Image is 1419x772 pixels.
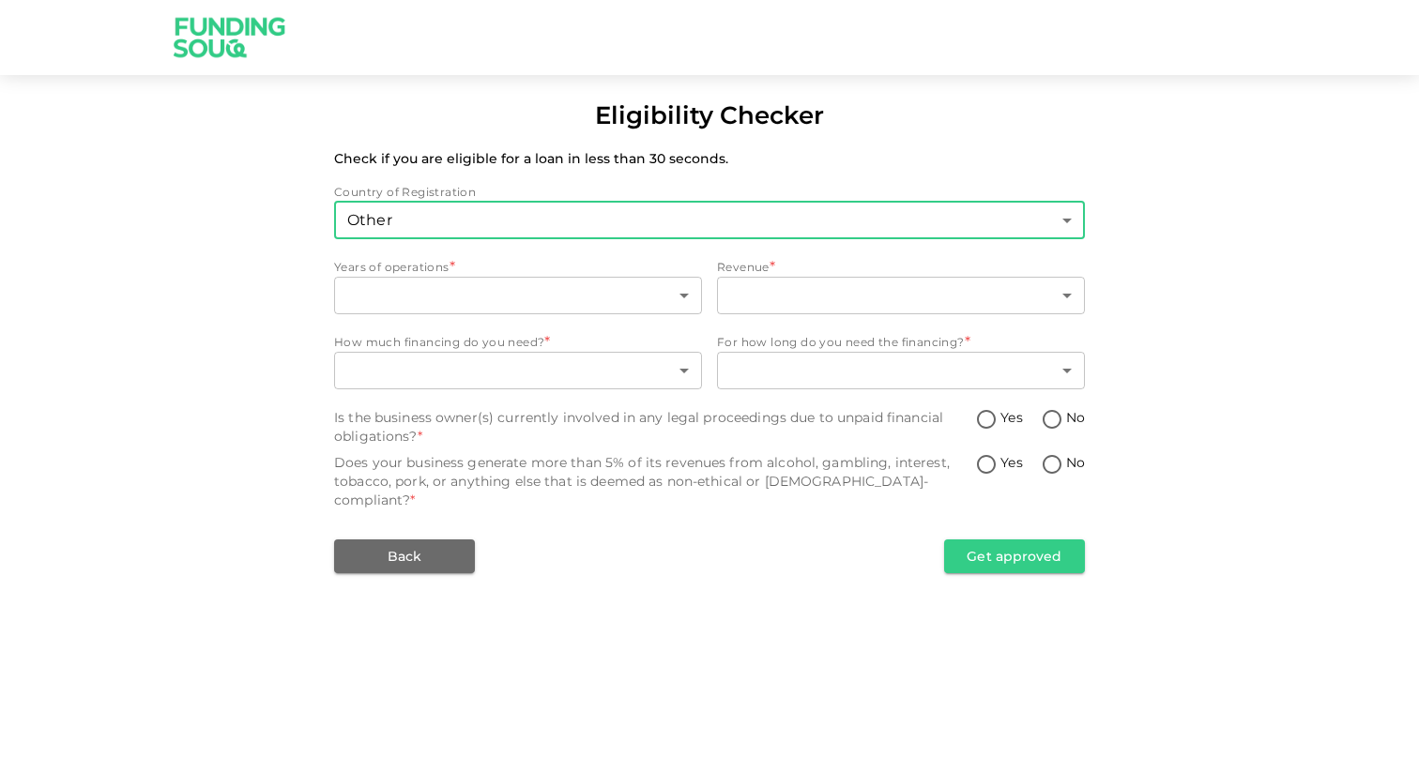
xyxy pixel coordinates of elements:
[334,453,975,509] div: Does your business generate more than 5% of its revenues from alcohol, gambling, interest, tobacc...
[334,539,475,573] button: Back
[1066,453,1085,473] span: No
[334,185,476,199] span: Country of Registration
[334,260,450,274] span: Years of operations
[717,260,770,274] span: Revenue
[1066,408,1085,428] span: No
[1000,408,1022,428] span: Yes
[717,277,1085,314] div: revenue
[334,408,975,446] div: Is the business owner(s) currently involved in any legal proceedings due to unpaid financial obli...
[334,352,702,389] div: howMuchAmountNeeded
[334,202,1085,239] div: countryOfRegistration
[717,352,1085,389] div: howLongFinancing
[595,98,824,134] div: Eligibility Checker
[334,335,544,349] span: How much financing do you need?
[944,539,1085,573] button: Get approved
[717,335,965,349] span: For how long do you need the financing?
[334,277,702,314] div: yearsOfOperations
[1000,453,1022,473] span: Yes
[334,149,1085,168] p: Check if you are eligible for a loan in less than 30 seconds.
